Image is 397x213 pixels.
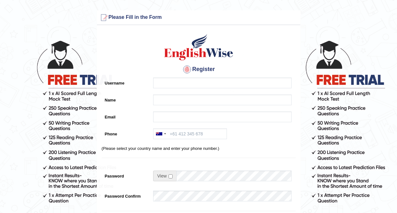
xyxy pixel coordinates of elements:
[102,78,150,86] label: Username
[102,95,150,103] label: Name
[99,13,299,23] h3: Please Fill in the Form
[153,128,227,139] input: +61 412 345 678
[102,145,296,151] p: (Please select your country name and enter your phone number.)
[102,171,150,179] label: Password
[102,128,150,137] label: Phone
[102,112,150,120] label: Email
[163,33,234,61] img: Logo of English Wise create a new account for intelligent practice with AI
[153,129,168,139] div: Australia: +61
[169,174,173,178] input: Show/Hide Password
[102,64,296,74] h4: Register
[102,191,150,199] label: Password Confirm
